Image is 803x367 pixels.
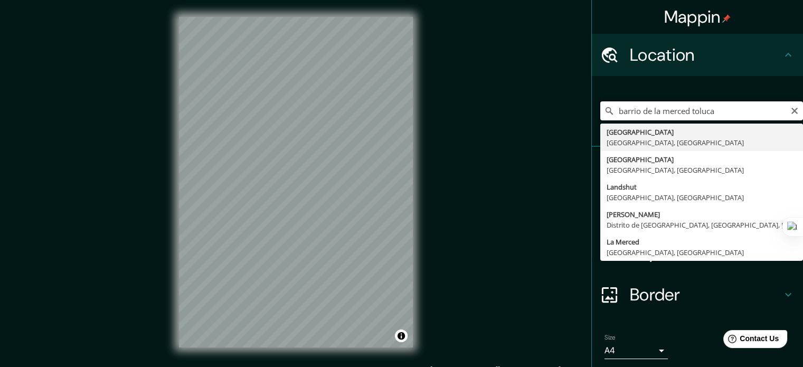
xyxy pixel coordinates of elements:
div: Landshut [607,182,797,192]
div: [GEOGRAPHIC_DATA], [GEOGRAPHIC_DATA] [607,165,797,175]
img: pin-icon.png [722,14,731,23]
div: Location [592,34,803,76]
div: [GEOGRAPHIC_DATA], [GEOGRAPHIC_DATA] [607,137,797,148]
div: Style [592,189,803,231]
h4: Location [630,44,782,65]
iframe: Help widget launcher [709,326,791,355]
div: [GEOGRAPHIC_DATA] [607,127,797,137]
div: [GEOGRAPHIC_DATA], [GEOGRAPHIC_DATA] [607,192,797,203]
button: Clear [790,105,799,115]
h4: Border [630,284,782,305]
div: [GEOGRAPHIC_DATA] [607,154,797,165]
div: La Merced [607,237,797,247]
label: Size [604,333,616,342]
div: Border [592,274,803,316]
div: Distrito de [GEOGRAPHIC_DATA], [GEOGRAPHIC_DATA], [GEOGRAPHIC_DATA] [607,220,797,230]
div: Pins [592,147,803,189]
h4: Layout [630,242,782,263]
div: Layout [592,231,803,274]
h4: Mappin [664,6,731,27]
button: Toggle attribution [395,330,408,342]
input: Pick your city or area [600,101,803,120]
div: A4 [604,342,668,359]
canvas: Map [179,17,413,347]
div: [GEOGRAPHIC_DATA], [GEOGRAPHIC_DATA] [607,247,797,258]
div: [PERSON_NAME] [607,209,797,220]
